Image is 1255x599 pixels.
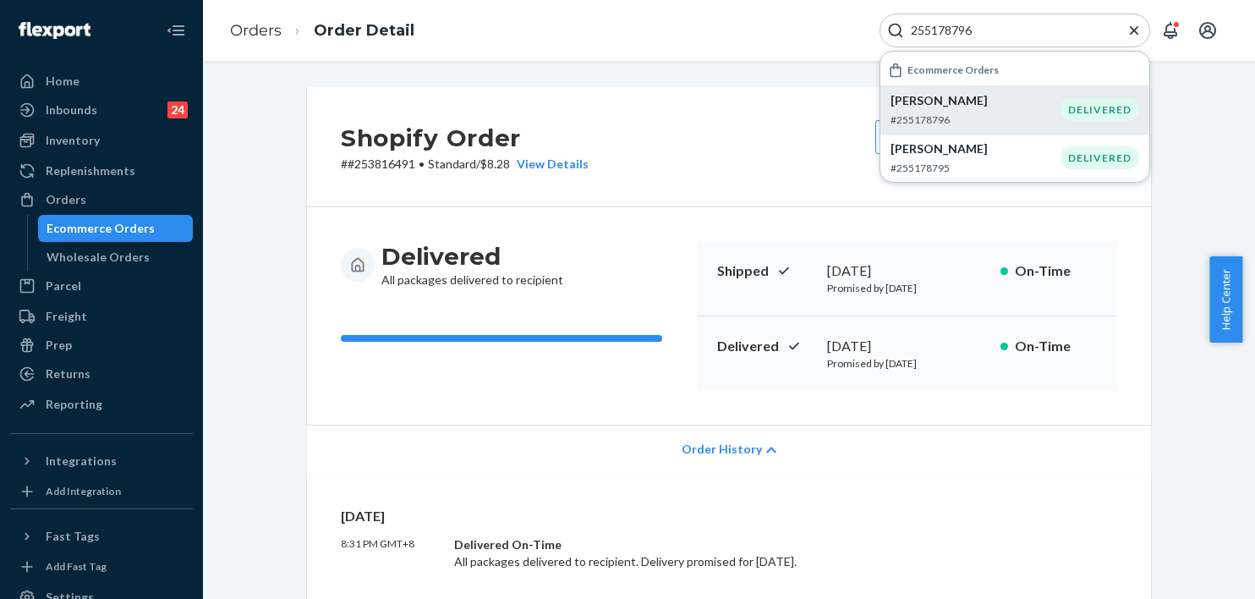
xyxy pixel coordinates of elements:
p: [PERSON_NAME] [891,140,1060,157]
span: Support [34,12,95,27]
span: Standard [428,157,476,171]
a: Orders [10,186,193,213]
a: Ecommerce Orders [38,215,194,242]
ol: breadcrumbs [216,6,428,56]
p: # #253816491 / $8.28 [341,156,589,173]
div: Add Integration [46,484,121,498]
button: Close Search [1126,22,1143,40]
p: Promised by [DATE] [827,356,987,371]
div: Freight [46,308,87,325]
a: Add Fast Tag [10,557,193,577]
a: Prep [10,332,193,359]
p: 8:31 PM GMT+8 [341,536,441,570]
div: Replenishments [46,162,135,179]
h2: Shopify Order [341,120,589,156]
div: Home [46,73,79,90]
div: Reporting [46,396,102,413]
div: Ecommerce Orders [47,220,155,237]
p: On-Time [1015,337,1097,356]
span: • [419,157,425,171]
div: Wholesale Orders [47,249,150,266]
p: Delivered [717,337,814,356]
div: Parcel [46,278,81,294]
a: Add Integration [10,481,193,502]
button: Open account menu [1191,14,1225,47]
div: Orders [46,191,86,208]
div: DELIVERED [1060,146,1139,169]
a: Freight [10,303,193,330]
div: Integrations [46,453,117,470]
div: Add Fast Tag [46,559,107,574]
div: Returns [46,365,90,382]
h6: Ecommerce Orders [907,64,999,75]
a: Wholesale Orders [38,244,194,271]
a: Reporting [10,391,193,418]
button: Close Navigation [159,14,193,47]
div: All packages delivered to recipient. Delivery promised for [DATE]. [454,536,954,570]
button: Open notifications [1154,14,1187,47]
img: Flexport logo [19,22,90,39]
div: Fast Tags [46,528,100,545]
div: Prep [46,337,72,354]
span: Order History [682,441,762,458]
div: DELIVERED [1060,98,1139,121]
a: Parcel [10,272,193,299]
p: [DATE] [341,507,1117,526]
div: Inventory [46,132,100,149]
p: #255178796 [891,113,1060,127]
p: [PERSON_NAME] [891,92,1060,109]
div: Inbounds [46,102,97,118]
p: #255178795 [891,161,1060,175]
button: Integrations [10,448,193,475]
a: Returns [10,360,193,387]
div: All packages delivered to recipient [381,241,563,289]
button: Help Center [1209,256,1242,343]
svg: Search Icon [887,22,904,39]
a: Replenishments [10,157,193,184]
div: [DATE] [827,261,987,281]
input: Search Input [904,22,1112,39]
div: [DATE] [827,337,987,356]
button: View Details [510,156,589,173]
a: Home [10,68,193,95]
a: Order Detail [314,21,414,40]
div: 24 [167,102,188,118]
a: Orders [230,21,282,40]
h3: Delivered [381,241,563,272]
a: Inventory [10,127,193,154]
button: Fast Tags [10,523,193,550]
p: Shipped [717,261,814,281]
button: Create Return [875,120,985,154]
p: On-Time [1015,261,1097,281]
a: Inbounds24 [10,96,193,124]
p: Promised by [DATE] [827,281,987,295]
div: Delivered On-Time [454,536,954,553]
